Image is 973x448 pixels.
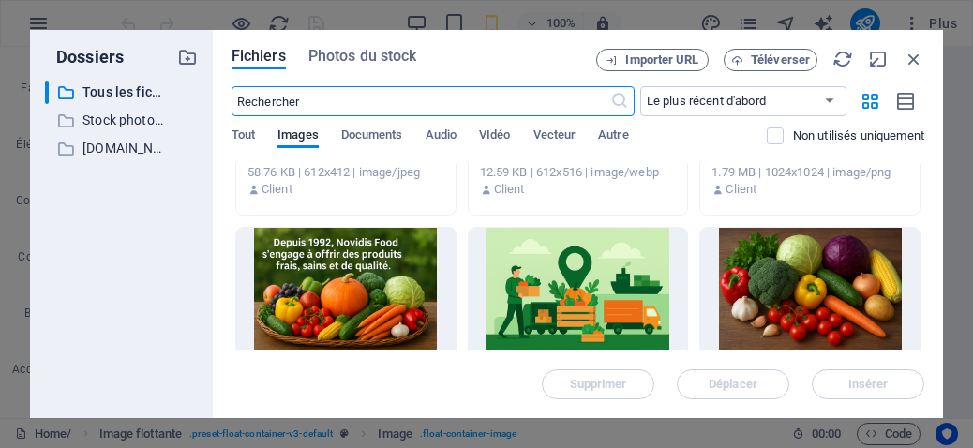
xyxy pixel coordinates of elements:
[45,81,49,104] div: ​
[82,82,163,103] p: Tous les fichiers
[480,164,677,181] div: 12.59 KB | 612x516 | image/webp
[751,54,810,66] span: Téléverser
[177,47,198,67] i: Créer un nouveau dossier
[232,45,286,67] span: Fichiers
[904,49,924,69] i: Fermer
[724,49,817,71] button: Téléverser
[494,181,525,198] p: Client
[308,45,417,67] span: Photos du stock
[596,49,709,71] button: Importer URL
[45,45,124,69] p: Dossiers
[247,164,444,181] div: 58.76 KB | 612x412 | image/jpeg
[625,54,698,66] span: Importer URL
[479,124,510,150] span: VIdéo
[711,164,908,181] div: 1.79 MB | 1024x1024 | image/png
[232,124,255,150] span: Tout
[45,109,163,132] div: Stock photos & videos
[262,181,292,198] p: Client
[82,110,163,131] p: Stock photos & videos
[726,181,756,198] p: Client
[45,137,163,160] div: novidisfood.com
[232,86,610,116] input: Rechercher
[793,127,924,144] p: Affiche uniquement les fichiers non utilisés sur ce site web. Les fichiers ajoutés pendant cette ...
[277,124,319,150] span: Images
[533,124,576,150] span: Vecteur
[45,137,198,160] div: [DOMAIN_NAME]
[341,124,403,150] span: Documents
[426,124,457,150] span: Audio
[45,109,198,132] div: Stock photos & videos
[832,49,853,69] i: Actualiser
[82,138,163,159] p: [DOMAIN_NAME]
[598,124,628,150] span: Autre
[868,49,889,69] i: Réduire
[45,81,163,104] div: Tous les fichiers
